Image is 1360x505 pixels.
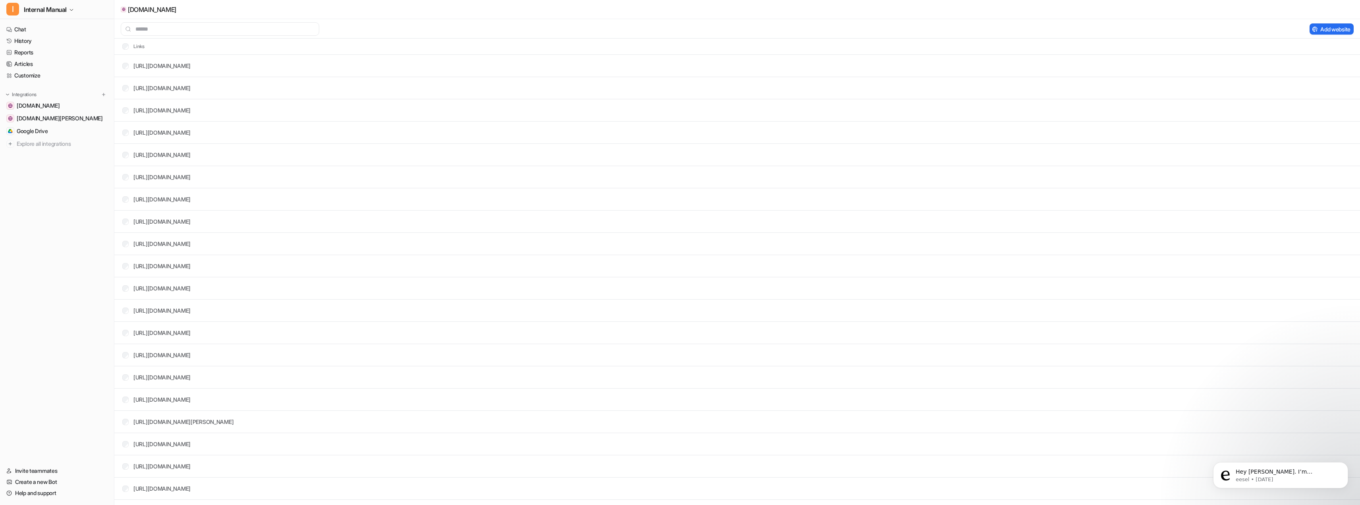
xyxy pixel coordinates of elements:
p: [DOMAIN_NAME] [128,6,176,14]
th: Links [116,42,145,51]
img: www.fluvius.be [8,103,13,108]
a: Explore all integrations [3,138,111,149]
a: [URL][DOMAIN_NAME] [133,196,191,203]
a: [URL][DOMAIN_NAME] [133,441,191,447]
a: [URL][DOMAIN_NAME] [133,129,191,136]
a: www.creg.be[DOMAIN_NAME][PERSON_NAME] [3,113,111,124]
a: [URL][DOMAIN_NAME] [133,218,191,225]
a: [URL][DOMAIN_NAME][PERSON_NAME] [133,418,233,425]
a: [URL][DOMAIN_NAME] [133,352,191,358]
a: Customize [3,70,111,81]
a: [URL][DOMAIN_NAME] [133,485,191,492]
a: Google DriveGoogle Drive [3,126,111,137]
span: [DOMAIN_NAME][PERSON_NAME] [17,114,103,122]
button: Integrations [3,91,39,99]
span: Google Drive [17,127,48,135]
img: www.creg.be [8,116,13,121]
a: [URL][DOMAIN_NAME] [133,374,191,381]
a: [URL][DOMAIN_NAME] [133,285,191,292]
a: Chat [3,24,111,35]
iframe: Intercom notifications message [1201,445,1360,501]
img: explore all integrations [6,140,14,148]
a: [URL][DOMAIN_NAME] [133,174,191,180]
img: www.fluvius.be icon [122,8,125,11]
a: [URL][DOMAIN_NAME] [133,151,191,158]
a: Reports [3,47,111,58]
span: [DOMAIN_NAME] [17,102,60,110]
span: Explore all integrations [17,137,108,150]
a: [URL][DOMAIN_NAME] [133,62,191,69]
a: [URL][DOMAIN_NAME] [133,263,191,269]
span: I [6,3,19,15]
a: [URL][DOMAIN_NAME] [133,307,191,314]
p: Integrations [12,91,37,98]
a: [URL][DOMAIN_NAME] [133,107,191,114]
a: Articles [3,58,111,70]
img: Google Drive [8,129,13,134]
span: Internal Manual [24,4,67,15]
a: Create a new Bot [3,476,111,488]
button: Add website [1310,23,1354,35]
a: Invite teammates [3,465,111,476]
a: www.fluvius.be[DOMAIN_NAME] [3,100,111,111]
a: History [3,35,111,46]
a: Help and support [3,488,111,499]
img: menu_add.svg [101,92,106,97]
a: [URL][DOMAIN_NAME] [133,463,191,470]
a: [URL][DOMAIN_NAME] [133,240,191,247]
a: [URL][DOMAIN_NAME] [133,85,191,91]
a: [URL][DOMAIN_NAME] [133,329,191,336]
img: expand menu [5,92,10,97]
a: [URL][DOMAIN_NAME] [133,396,191,403]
